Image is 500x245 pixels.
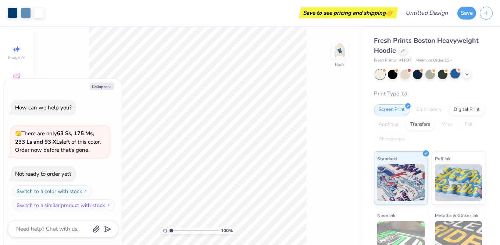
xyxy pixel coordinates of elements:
span: Neon Ink [377,211,395,219]
img: Standard [377,164,425,201]
img: Puff Ink [435,164,482,201]
button: Switch to a color with stock [12,185,92,197]
div: Transfers [406,119,435,130]
div: Screen Print [374,104,410,115]
strong: 63 Ss, 175 Ms, 233 Ls and 93 XLs [15,130,94,146]
img: Switch to a color with stock [83,189,88,193]
span: 👉 [386,8,394,17]
span: Image AI [8,55,25,60]
button: Switch to a similar product with stock [12,199,115,211]
div: Vinyl [437,119,458,130]
div: Rhinestones [374,134,410,145]
div: Print Type [374,90,485,98]
span: Fresh Prints [374,57,396,64]
span: # FP87 [399,57,412,64]
div: Save to see pricing and shipping [301,7,396,18]
div: Foil [460,119,477,130]
button: Save [457,7,476,20]
span: Fresh Prints Boston Heavyweight Hoodie [374,36,479,55]
div: How can we help you? [15,104,72,111]
span: Minimum Order: 12 + [415,57,452,64]
div: Embroidery [412,104,447,115]
button: Collapse [90,83,114,90]
span: Metallic & Glitter Ink [435,211,478,219]
span: There are only left of this color. Order now before that's gone. [15,130,101,154]
div: Applique [374,119,403,130]
span: 100 % [221,227,233,234]
span: 🫣 [15,130,21,137]
span: Standard [377,155,397,162]
div: Back [335,61,344,68]
div: Not ready to order yet? [15,170,72,178]
input: Untitled Design [400,6,454,20]
img: Switch to a similar product with stock [106,203,111,207]
img: Back [332,43,347,57]
div: Digital Print [449,104,485,115]
span: Puff Ink [435,155,450,162]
